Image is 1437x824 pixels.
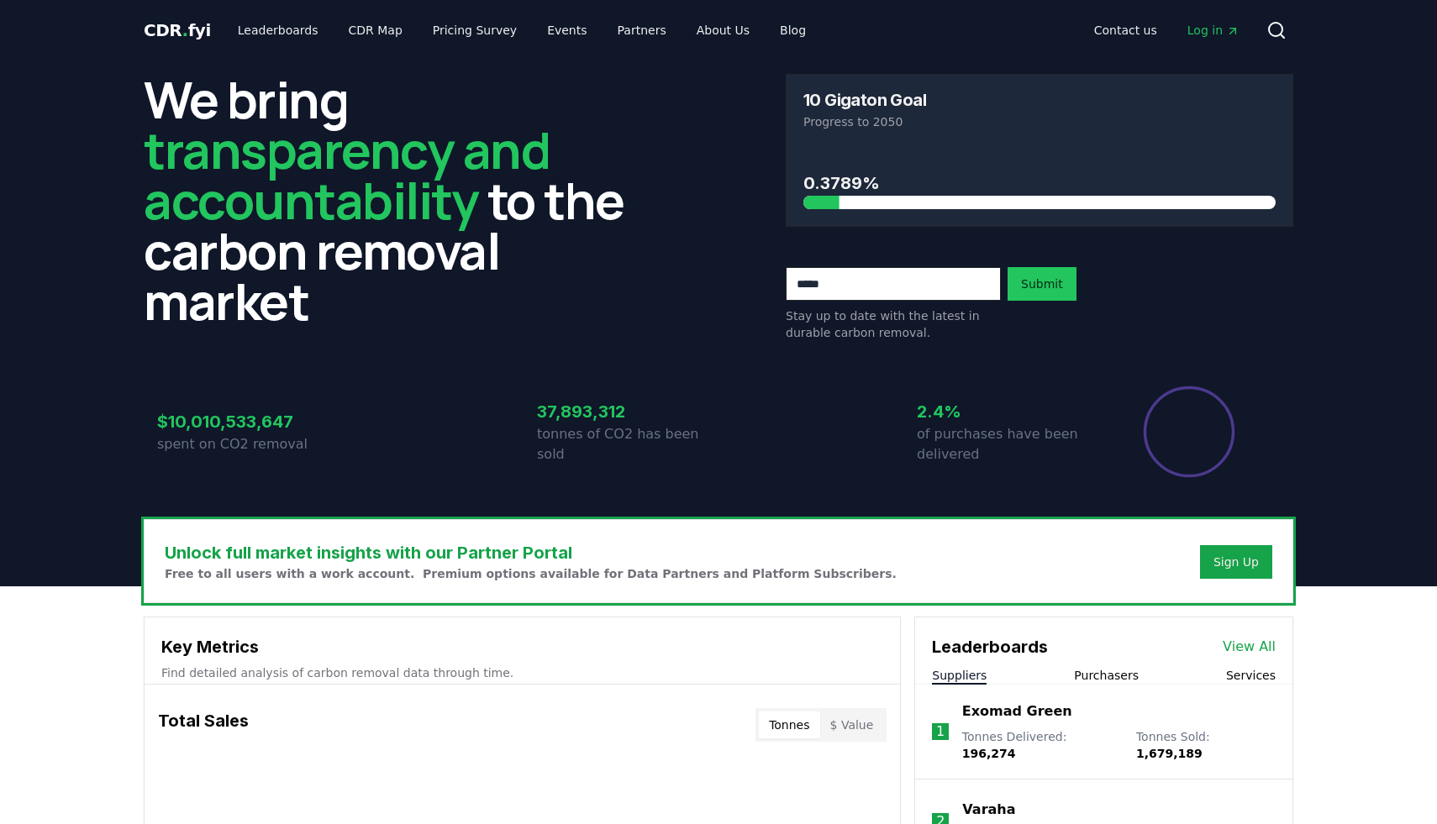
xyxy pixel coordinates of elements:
a: Log in [1174,15,1253,45]
p: Tonnes Delivered : [962,728,1119,762]
h3: 0.3789% [803,171,1276,196]
a: Pricing Survey [419,15,530,45]
nav: Main [1081,15,1253,45]
h3: 10 Gigaton Goal [803,92,926,108]
a: View All [1223,637,1276,657]
p: Find detailed analysis of carbon removal data through time. [161,664,883,681]
button: Purchasers [1074,667,1139,684]
h3: 2.4% [917,399,1098,424]
p: 1 [936,722,945,742]
button: Submit [1008,267,1076,301]
span: 1,679,189 [1136,747,1203,760]
span: transparency and accountability [144,115,550,234]
button: Services [1226,667,1276,684]
button: $ Value [820,711,884,738]
p: of purchases have been delivered [917,424,1098,464]
div: Percentage of sales delivered [1142,385,1236,479]
nav: Main [224,15,819,45]
button: Sign Up [1200,545,1272,579]
h3: Leaderboards [932,634,1048,659]
a: Leaderboards [224,15,332,45]
a: Sign Up [1213,554,1259,570]
a: Contact us [1081,15,1171,45]
a: Partners [604,15,680,45]
p: tonnes of CO2 has been sold [537,424,718,464]
a: Exomad Green [962,701,1072,722]
p: Progress to 2050 [803,113,1276,130]
span: Log in [1187,22,1240,39]
a: Varaha [962,800,1015,820]
p: Stay up to date with the latest in durable carbon removal. [786,307,1001,341]
button: Suppliers [932,667,987,684]
a: About Us [683,15,763,45]
a: CDR Map [335,15,416,45]
p: Tonnes Sold : [1136,728,1276,762]
h3: Unlock full market insights with our Partner Portal [165,540,897,565]
h3: Key Metrics [161,634,883,659]
h3: $10,010,533,647 [157,409,339,434]
h2: We bring to the carbon removal market [144,74,651,326]
a: CDR.fyi [144,18,211,42]
span: 196,274 [962,747,1016,760]
span: . [182,20,188,40]
a: Events [534,15,600,45]
a: Blog [766,15,819,45]
h3: Total Sales [158,708,249,742]
button: Tonnes [759,711,819,738]
p: Free to all users with a work account. Premium options available for Data Partners and Platform S... [165,565,897,582]
h3: 37,893,312 [537,399,718,424]
span: CDR fyi [144,20,211,40]
p: spent on CO2 removal [157,434,339,454]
